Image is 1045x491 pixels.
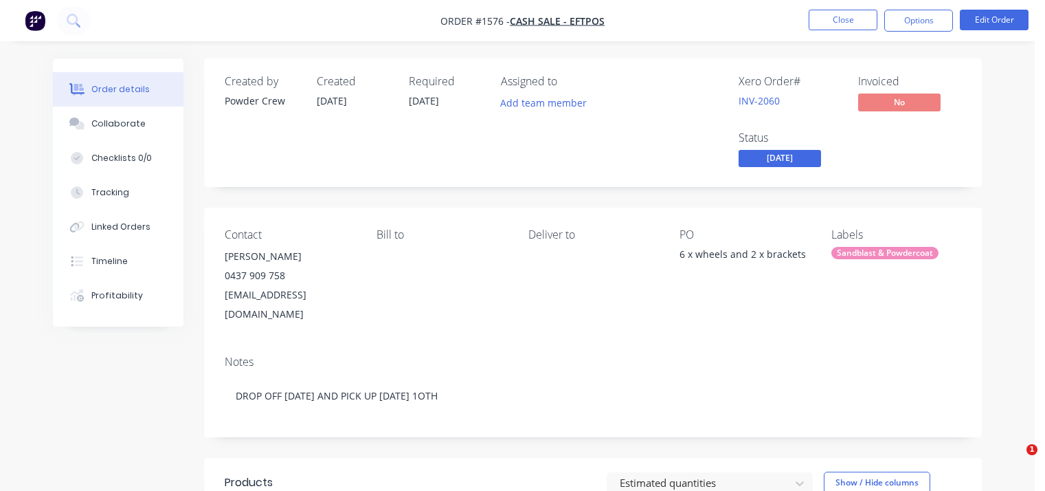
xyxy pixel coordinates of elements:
[225,247,355,266] div: [PERSON_NAME]
[225,266,355,285] div: 0437 909 758
[739,94,780,107] a: INV-2060
[809,10,877,30] button: Close
[53,244,183,279] button: Timeline
[91,255,128,268] div: Timeline
[91,221,150,233] div: Linked Orders
[501,94,594,112] button: Add team member
[409,94,439,107] span: [DATE]
[884,10,953,32] button: Options
[739,131,842,144] div: Status
[528,228,658,241] div: Deliver to
[317,75,392,88] div: Created
[225,285,355,324] div: [EMAIL_ADDRESS][DOMAIN_NAME]
[91,152,152,164] div: Checklists 0/0
[91,83,150,96] div: Order details
[998,444,1031,477] iframe: Intercom live chat
[1026,444,1037,455] span: 1
[53,141,183,175] button: Checklists 0/0
[440,14,510,28] span: Order #1576 -
[739,150,821,171] button: [DATE]
[501,75,638,88] div: Assigned to
[225,247,355,324] div: [PERSON_NAME]0437 909 758[EMAIL_ADDRESS][DOMAIN_NAME]
[53,175,183,210] button: Tracking
[679,228,809,241] div: PO
[739,150,821,167] span: [DATE]
[409,75,484,88] div: Required
[225,474,273,491] div: Products
[225,75,300,88] div: Created by
[831,228,961,241] div: Labels
[858,94,941,111] span: No
[679,247,809,266] div: 6 x wheels and 2 x brackets
[510,14,605,28] a: Cash Sale - EFTPOS
[53,107,183,141] button: Collaborate
[317,94,347,107] span: [DATE]
[225,375,961,417] div: DROP OFF [DATE] AND PICK UP [DATE] 1OTH
[91,118,146,130] div: Collaborate
[960,10,1029,30] button: Edit Order
[225,356,961,369] div: Notes
[739,75,842,88] div: Xero Order #
[25,10,45,31] img: Factory
[53,279,183,313] button: Profitability
[53,72,183,107] button: Order details
[377,228,506,241] div: Bill to
[493,94,594,112] button: Add team member
[831,247,939,259] div: Sandblast & Powdercoat
[53,210,183,244] button: Linked Orders
[91,186,129,199] div: Tracking
[858,75,961,88] div: Invoiced
[91,290,143,302] div: Profitability
[225,228,355,241] div: Contact
[225,94,300,108] div: Powder Crew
